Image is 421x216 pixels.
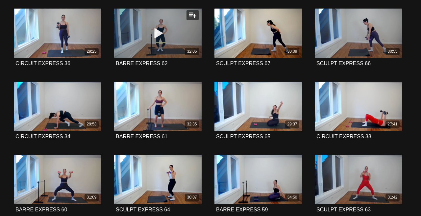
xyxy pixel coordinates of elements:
div: 32:06 [185,48,199,55]
a: BARRE EXPRESS 59 34:50 [214,155,302,204]
a: BARRE EXPRESS 59 [216,207,268,212]
div: 30:09 [285,48,299,55]
a: SCULPT EXPRESS 64 30:07 [114,155,202,204]
a: BARRE EXPRESS 60 31:09 [14,155,101,204]
a: CIRCUIT EXPRESS 36 29:25 [14,9,101,58]
a: SCULPT EXPRESS 63 [316,207,371,212]
a: SCULPT EXPRESS 66 [316,61,371,66]
a: SCULPT EXPRESS 65 [216,134,270,139]
div: 31:42 [385,194,400,201]
a: SCULPT EXPRESS 67 30:09 [214,9,302,58]
a: BARRE EXPRESS 60 [15,207,67,212]
div: 30:55 [385,48,400,55]
div: 31:09 [85,194,99,201]
a: CIRCUIT EXPRESS 34 [15,134,70,139]
div: 29:37 [285,121,299,128]
a: BARRE EXPRESS 62 32:06 [114,9,202,58]
a: SCULPT EXPRESS 64 [116,207,170,212]
div: 27:41 [385,121,400,128]
div: 29:53 [85,121,99,128]
a: SCULPT EXPRESS 66 30:55 [315,9,402,58]
a: SCULPT EXPRESS 63 31:42 [315,155,402,204]
div: 29:25 [85,48,99,55]
a: SCULPT EXPRESS 67 [216,61,270,66]
a: BARRE EXPRESS 61 32:35 [114,82,202,131]
div: 32:35 [185,121,199,128]
div: 34:50 [285,194,299,201]
a: SCULPT EXPRESS 65 29:37 [214,82,302,131]
a: CIRCUIT EXPRESS 33 27:41 [315,82,402,131]
a: CIRCUIT EXPRESS 36 [15,61,70,66]
div: 30:07 [185,194,199,201]
a: BARRE EXPRESS 62 [116,61,167,66]
a: CIRCUIT EXPRESS 33 [316,134,371,139]
a: BARRE EXPRESS 61 [116,134,167,139]
button: Add to my list [186,10,199,20]
a: CIRCUIT EXPRESS 34 29:53 [14,82,101,131]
